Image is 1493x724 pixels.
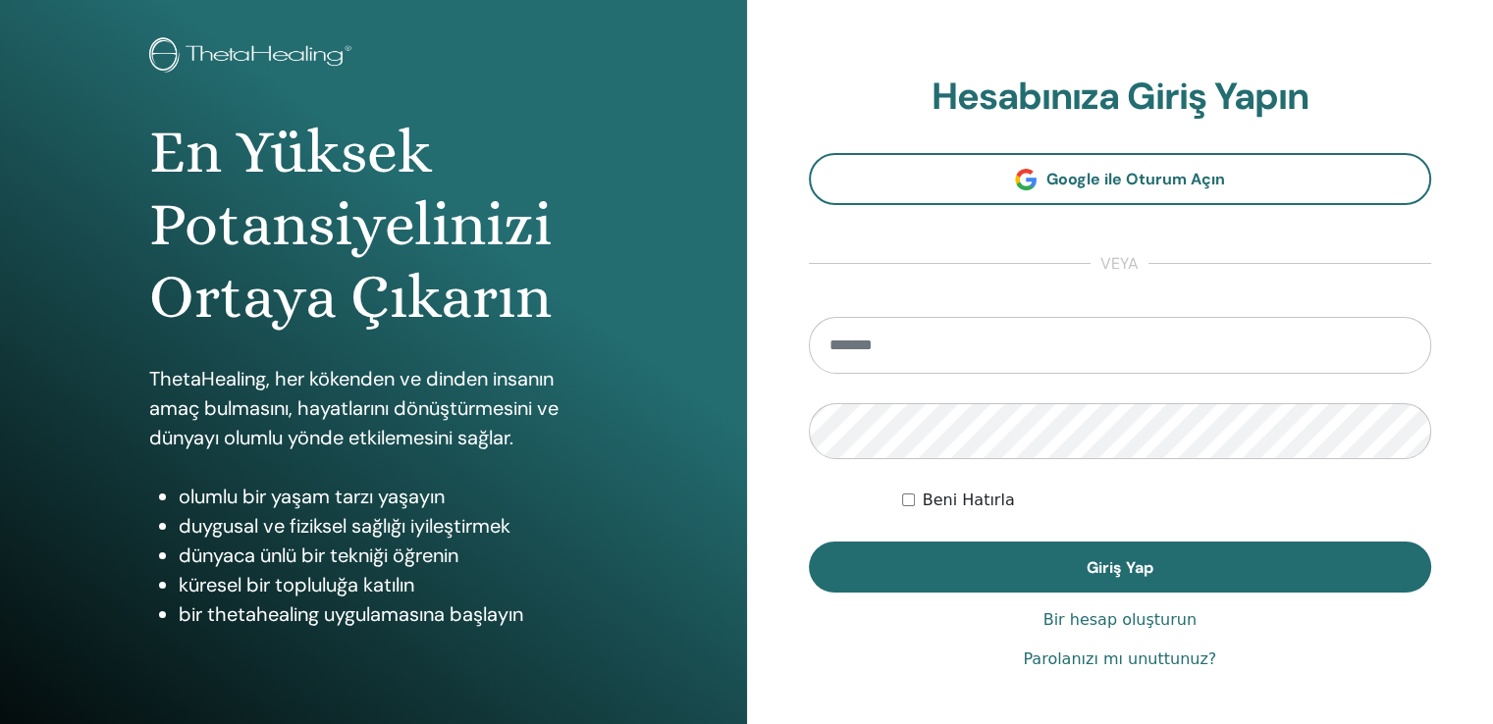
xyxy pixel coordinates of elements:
[179,513,510,539] font: duygusal ve fiziksel sağlığı iyileştirmek
[809,153,1432,205] a: Google ile Oturum Açın
[1100,253,1139,274] font: veya
[1043,610,1197,629] font: Bir hesap oluşturun
[179,484,445,509] font: olumlu bir yaşam tarzı yaşayın
[149,117,552,333] font: En Yüksek Potansiyelinizi Ortaya Çıkarın
[179,601,523,627] font: bir thetahealing uygulamasına başlayın
[932,72,1308,121] font: Hesabınıza Giriş Yapın
[149,366,559,450] font: ThetaHealing, her kökenden ve dinden insanın amaç bulmasını, hayatlarını dönüştürmesini ve dünyay...
[1087,557,1153,578] font: Giriş Yap
[179,543,458,568] font: dünyaca ünlü bir tekniği öğrenin
[902,489,1431,512] div: Beni süresiz olarak veya manuel olarak çıkış yapana kadar kimlik doğrulamalı tut
[179,572,414,597] font: küresel bir topluluğa katılın
[1046,169,1225,189] font: Google ile Oturum Açın
[1023,647,1216,671] a: Parolanızı mı unuttunuz?
[923,491,1015,509] font: Beni Hatırla
[1023,649,1216,668] font: Parolanızı mı unuttunuz?
[809,542,1432,593] button: Giriş Yap
[1043,608,1197,632] a: Bir hesap oluşturun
